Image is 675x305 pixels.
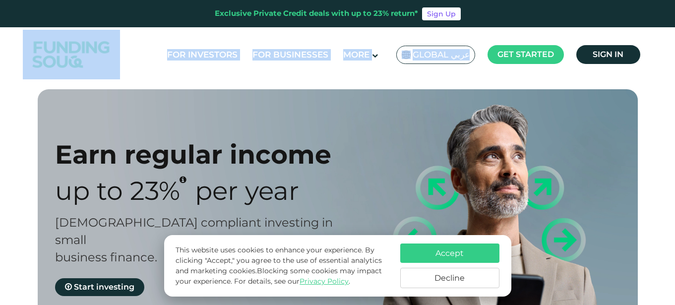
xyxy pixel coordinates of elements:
[422,7,461,20] a: Sign Up
[234,277,350,286] span: For details, see our .
[176,245,390,287] p: This website uses cookies to enhance your experience. By clicking "Accept," you agree to the use ...
[400,268,499,288] button: Decline
[176,266,382,286] span: Blocking some cookies may impact your experience.
[55,175,180,206] span: Up to 23%
[400,244,499,263] button: Accept
[215,8,418,19] div: Exclusive Private Credit deals with up to 23% return*
[55,278,144,296] a: Start investing
[165,47,240,63] a: For Investors
[402,51,411,59] img: SA Flag
[576,45,640,64] a: Sign in
[195,175,299,206] span: Per Year
[55,215,333,264] span: [DEMOGRAPHIC_DATA] compliant investing in small business finance.
[250,47,331,63] a: For Businesses
[300,277,349,286] a: Privacy Policy
[497,50,554,59] span: Get started
[593,50,623,59] span: Sign in
[343,50,369,60] span: More
[23,30,120,80] img: Logo
[55,139,355,170] div: Earn regular income
[180,176,186,183] i: 23% IRR (expected) ~ 15% Net yield (expected)
[74,282,134,292] span: Start investing
[413,49,470,61] span: Global عربي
